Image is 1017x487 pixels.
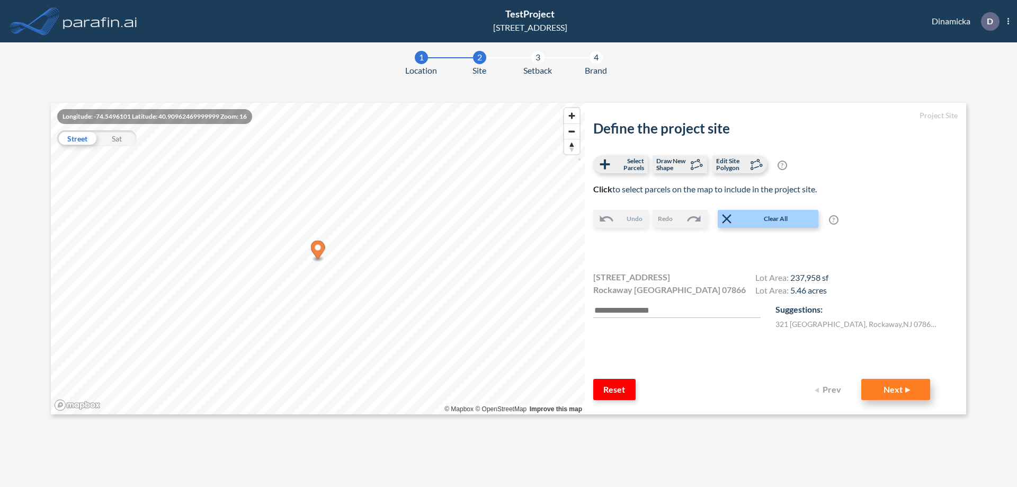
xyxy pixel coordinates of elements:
span: ? [778,161,787,170]
span: ? [829,215,838,225]
button: Undo [593,210,648,228]
button: Redo [653,210,707,228]
span: Redo [658,214,673,224]
span: Rockaway [GEOGRAPHIC_DATA] 07866 [593,284,746,296]
div: 2 [473,51,486,64]
div: Dinamicka [916,12,1009,31]
h4: Lot Area: [755,272,828,285]
div: Map marker [311,241,325,262]
button: Reset bearing to north [564,139,579,154]
p: D [987,16,993,26]
span: Clear All [735,214,817,224]
button: Zoom out [564,123,579,139]
button: Next [861,379,930,400]
span: 5.46 acres [790,285,827,295]
div: Longitude: -74.5496101 Latitude: 40.90962469999999 Zoom: 16 [57,109,252,124]
span: Select Parcels [613,157,644,171]
span: Edit Site Polygon [716,157,747,171]
button: Zoom in [564,108,579,123]
a: Improve this map [530,405,582,413]
button: Prev [808,379,851,400]
canvas: Map [51,103,585,414]
a: OpenStreetMap [475,405,527,413]
h4: Lot Area: [755,285,828,298]
span: Setback [523,64,552,77]
span: to select parcels on the map to include in the project site. [593,184,817,194]
div: 4 [590,51,603,64]
div: [STREET_ADDRESS] [493,21,567,34]
a: Mapbox [444,405,474,413]
div: 1 [415,51,428,64]
span: [STREET_ADDRESS] [593,271,670,284]
p: Suggestions: [775,303,958,316]
img: logo [61,11,139,32]
div: 3 [531,51,545,64]
h2: Define the project site [593,120,958,137]
span: Brand [585,64,607,77]
span: TestProject [505,8,555,20]
h5: Project Site [593,111,958,120]
div: Street [57,130,97,146]
label: 321 [GEOGRAPHIC_DATA] , Rockaway , NJ 07866 , US [775,318,940,330]
div: Sat [97,130,137,146]
b: Click [593,184,612,194]
span: Undo [627,214,643,224]
button: Reset [593,379,636,400]
a: Mapbox homepage [54,399,101,411]
span: Site [472,64,486,77]
button: Clear All [718,210,818,228]
span: Location [405,64,437,77]
span: Zoom out [564,124,579,139]
span: 237,958 sf [790,272,828,282]
span: Draw New Shape [656,157,688,171]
